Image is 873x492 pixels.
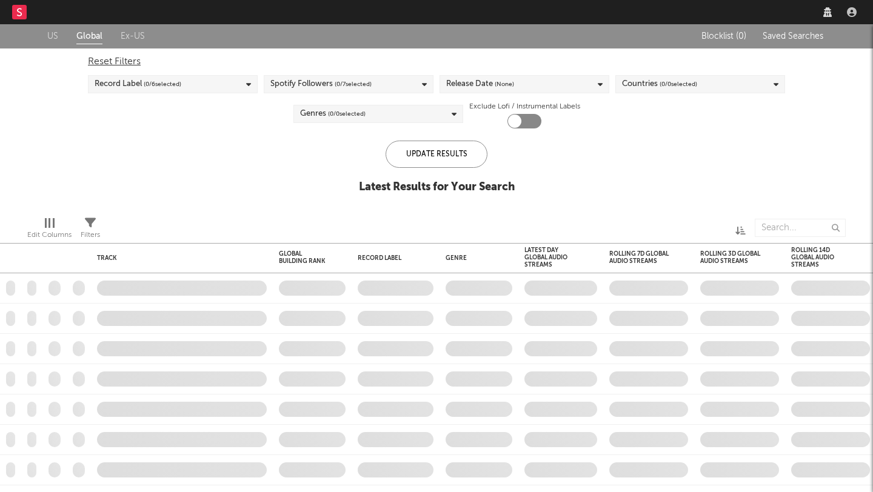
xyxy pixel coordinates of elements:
div: Spotify Followers [270,77,372,91]
div: Latest Day Global Audio Streams [524,247,579,268]
div: Record Label [358,254,415,262]
a: US [47,29,58,44]
label: Exclude Lofi / Instrumental Labels [469,99,580,114]
div: Reset Filters [88,55,785,69]
div: Filters [81,213,100,248]
div: Rolling 3D Global Audio Streams [700,250,761,265]
div: Filters [81,228,100,242]
div: Global Building Rank [279,250,327,265]
span: Saved Searches [763,32,826,41]
div: Genre [446,254,506,262]
span: ( 0 / 7 selected) [335,77,372,91]
div: Record Label [95,77,181,91]
span: (None) [495,77,514,91]
button: Saved Searches [759,32,826,41]
div: Countries [622,77,697,91]
span: ( 0 ) [736,32,746,41]
span: ( 0 / 6 selected) [144,77,181,91]
div: Rolling 14D Global Audio Streams [791,247,852,268]
div: Latest Results for Your Search [359,180,515,194]
input: Search... [755,219,846,237]
div: Genres [300,107,366,121]
a: Ex-US [121,29,145,44]
div: Edit Columns [27,213,72,248]
div: Track [97,254,261,262]
div: Update Results [386,141,487,168]
div: Edit Columns [27,228,72,242]
span: ( 0 / 0 selected) [660,77,697,91]
a: Global [76,29,102,44]
div: Rolling 7D Global Audio Streams [609,250,670,265]
div: Release Date [446,77,514,91]
span: Blocklist [701,32,746,41]
span: ( 0 / 0 selected) [328,107,366,121]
